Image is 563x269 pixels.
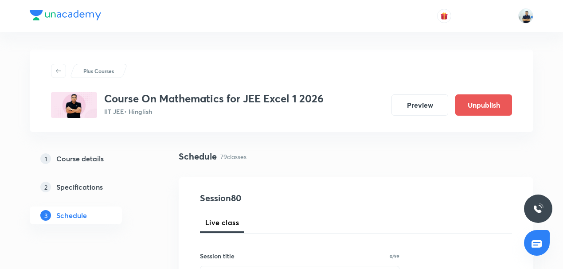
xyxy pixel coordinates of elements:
[40,153,51,164] p: 1
[30,150,150,168] a: 1Course details
[56,182,103,192] h5: Specifications
[200,251,235,261] h6: Session title
[40,182,51,192] p: 2
[220,152,246,161] p: 79 classes
[455,94,512,116] button: Unpublish
[56,210,87,221] h5: Schedule
[205,217,239,228] span: Live class
[30,10,101,20] img: Company Logo
[51,92,97,118] img: 5819a4e1f2084913871262cb5e0ca94a.jpg
[440,12,448,20] img: avatar
[200,191,362,205] h4: Session 80
[30,10,101,23] a: Company Logo
[179,150,217,163] h4: Schedule
[391,94,448,116] button: Preview
[40,210,51,221] p: 3
[437,9,451,23] button: avatar
[56,153,104,164] h5: Course details
[104,92,324,105] h3: Course On Mathematics for JEE Excel 1 2026
[104,107,324,116] p: IIT JEE • Hinglish
[390,254,399,258] p: 0/99
[83,67,114,75] p: Plus Courses
[533,203,543,214] img: ttu
[30,178,150,196] a: 2Specifications
[518,8,533,23] img: URVIK PATEL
